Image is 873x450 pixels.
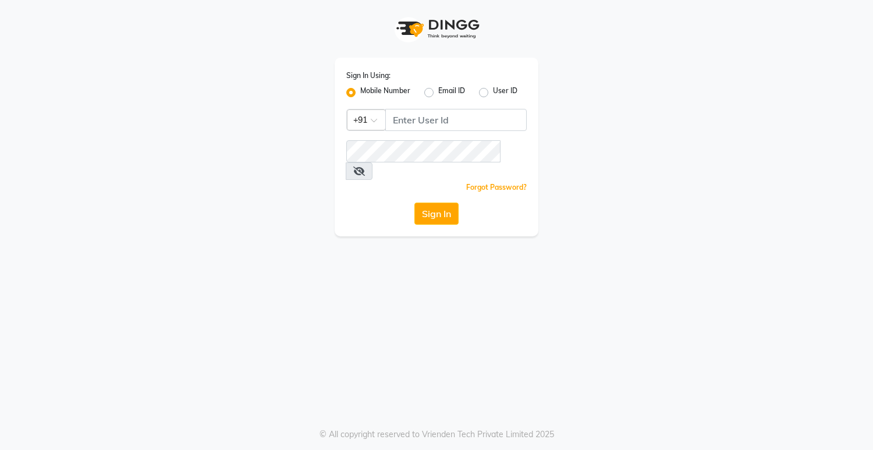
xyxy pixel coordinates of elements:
[493,86,517,100] label: User ID
[346,70,391,81] label: Sign In Using:
[346,140,501,162] input: Username
[414,203,459,225] button: Sign In
[466,183,527,192] a: Forgot Password?
[438,86,465,100] label: Email ID
[385,109,527,131] input: Username
[390,12,483,46] img: logo1.svg
[360,86,410,100] label: Mobile Number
